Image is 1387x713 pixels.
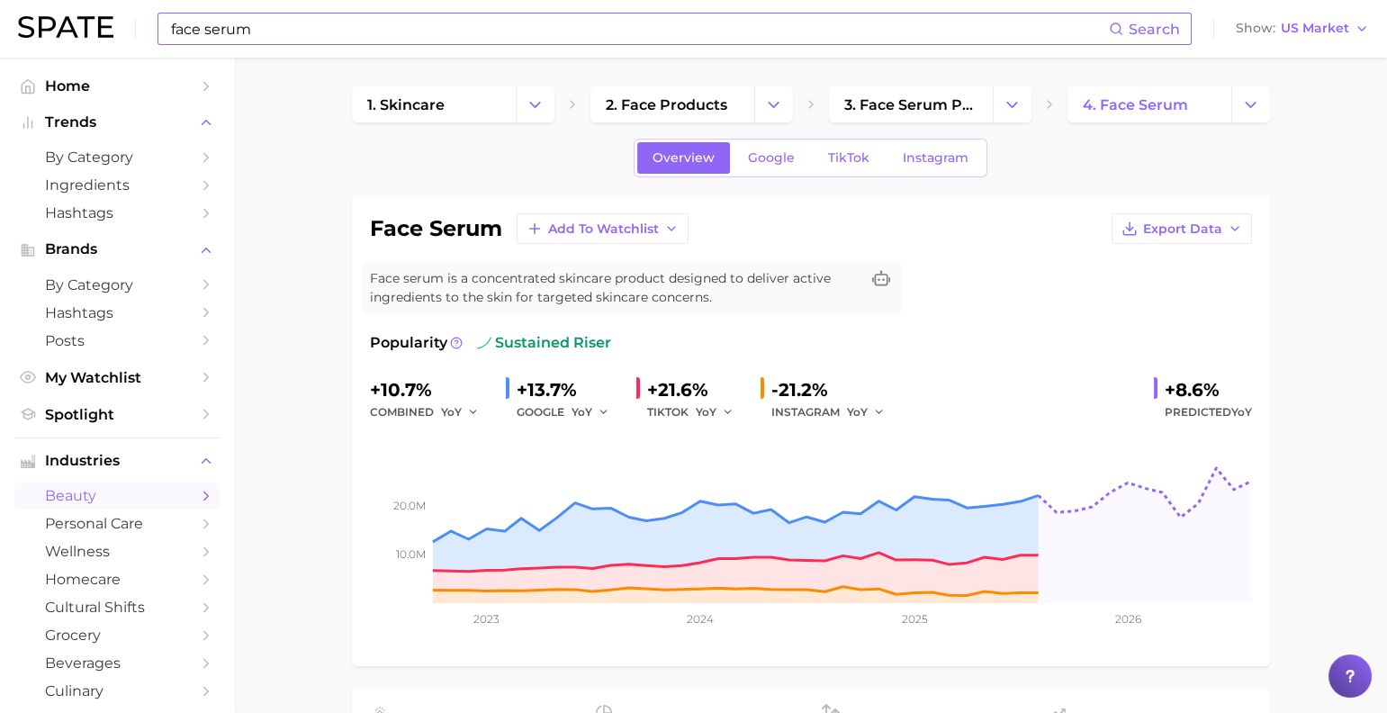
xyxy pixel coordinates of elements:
[993,86,1031,122] button: Change Category
[14,72,220,100] a: Home
[829,86,993,122] a: 3. face serum products
[370,269,860,307] span: Face serum is a concentrated skincare product designed to deliver active ingredients to the skin ...
[696,402,734,423] button: YoY
[14,593,220,621] a: cultural shifts
[45,654,189,672] span: beverages
[1112,213,1252,244] button: Export Data
[733,142,810,174] a: Google
[647,375,746,404] div: +21.6%
[1231,17,1373,41] button: ShowUS Market
[754,86,793,122] button: Change Category
[14,271,220,299] a: by Category
[647,402,746,423] div: TIKTOK
[1231,86,1270,122] button: Change Category
[169,14,1109,44] input: Search here for a brand, industry, or ingredient
[901,612,927,626] tspan: 2025
[14,327,220,355] a: Posts
[748,150,795,166] span: Google
[370,402,491,423] div: combined
[517,213,689,244] button: Add to Watchlist
[18,16,113,38] img: SPATE
[477,332,611,354] span: sustained riser
[14,649,220,677] a: beverages
[1143,221,1222,237] span: Export Data
[45,204,189,221] span: Hashtags
[1165,375,1252,404] div: +8.6%
[687,612,714,626] tspan: 2024
[653,150,715,166] span: Overview
[847,404,868,420] span: YoY
[45,77,189,95] span: Home
[887,142,984,174] a: Instagram
[1083,96,1188,113] span: 4. face serum
[14,364,220,392] a: My Watchlist
[14,171,220,199] a: Ingredients
[1067,86,1231,122] a: 4. face serum
[844,96,977,113] span: 3. face serum products
[516,86,554,122] button: Change Category
[14,236,220,263] button: Brands
[14,482,220,510] a: beauty
[590,86,754,122] a: 2. face products
[45,149,189,166] span: by Category
[14,677,220,705] a: culinary
[606,96,727,113] span: 2. face products
[517,375,622,404] div: +13.7%
[14,401,220,429] a: Spotlight
[847,402,886,423] button: YoY
[370,218,502,239] h1: face serum
[45,276,189,293] span: by Category
[352,86,516,122] a: 1. skincare
[771,402,897,423] div: INSTAGRAM
[367,96,445,113] span: 1. skincare
[441,404,462,420] span: YoY
[828,150,869,166] span: TikTok
[1165,402,1252,423] span: Predicted
[477,336,491,350] img: sustained riser
[1114,612,1140,626] tspan: 2026
[517,402,622,423] div: GOOGLE
[45,543,189,560] span: wellness
[45,487,189,504] span: beauty
[14,510,220,537] a: personal care
[45,304,189,321] span: Hashtags
[548,221,659,237] span: Add to Watchlist
[45,369,189,386] span: My Watchlist
[14,447,220,474] button: Industries
[45,176,189,194] span: Ingredients
[473,612,500,626] tspan: 2023
[45,627,189,644] span: grocery
[14,199,220,227] a: Hashtags
[771,375,897,404] div: -21.2%
[45,571,189,588] span: homecare
[637,142,730,174] a: Overview
[903,150,968,166] span: Instagram
[45,406,189,423] span: Spotlight
[45,114,189,131] span: Trends
[813,142,885,174] a: TikTok
[14,143,220,171] a: by Category
[572,402,610,423] button: YoY
[441,402,480,423] button: YoY
[14,565,220,593] a: homecare
[14,537,220,565] a: wellness
[45,515,189,532] span: personal care
[45,682,189,699] span: culinary
[696,404,716,420] span: YoY
[370,375,491,404] div: +10.7%
[1236,23,1275,33] span: Show
[370,332,447,354] span: Popularity
[14,621,220,649] a: grocery
[1231,405,1252,419] span: YoY
[1281,23,1349,33] span: US Market
[45,332,189,349] span: Posts
[14,109,220,136] button: Trends
[45,241,189,257] span: Brands
[572,404,592,420] span: YoY
[14,299,220,327] a: Hashtags
[45,453,189,469] span: Industries
[1129,21,1180,38] span: Search
[45,599,189,616] span: cultural shifts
